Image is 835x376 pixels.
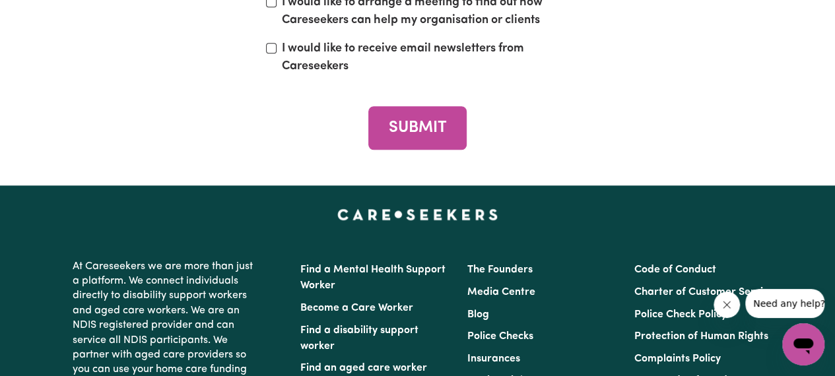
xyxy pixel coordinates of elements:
a: Blog [467,309,489,320]
a: Find a disability support worker [300,325,418,352]
label: I would like to receive email newsletters from Careseekers [282,40,569,76]
a: Become a Care Worker [300,303,413,313]
a: Complaints Policy [634,354,721,364]
iframe: Close message [714,292,740,318]
a: Protection of Human Rights [634,331,768,342]
a: Code of Conduct [634,265,716,275]
a: Charter of Customer Service [634,287,774,298]
a: The Founders [467,265,533,275]
button: SUBMIT [368,106,467,149]
a: Find an aged care worker [300,363,427,373]
iframe: Button to launch messaging window [782,323,824,365]
iframe: Message from company [745,289,824,318]
a: Media Centre [467,287,535,298]
a: Police Checks [467,331,533,342]
a: Find a Mental Health Support Worker [300,265,446,291]
span: Need any help? [8,9,80,20]
a: Police Check Policy [634,309,727,320]
a: Insurances [467,354,520,364]
a: Careseekers home page [337,209,498,220]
